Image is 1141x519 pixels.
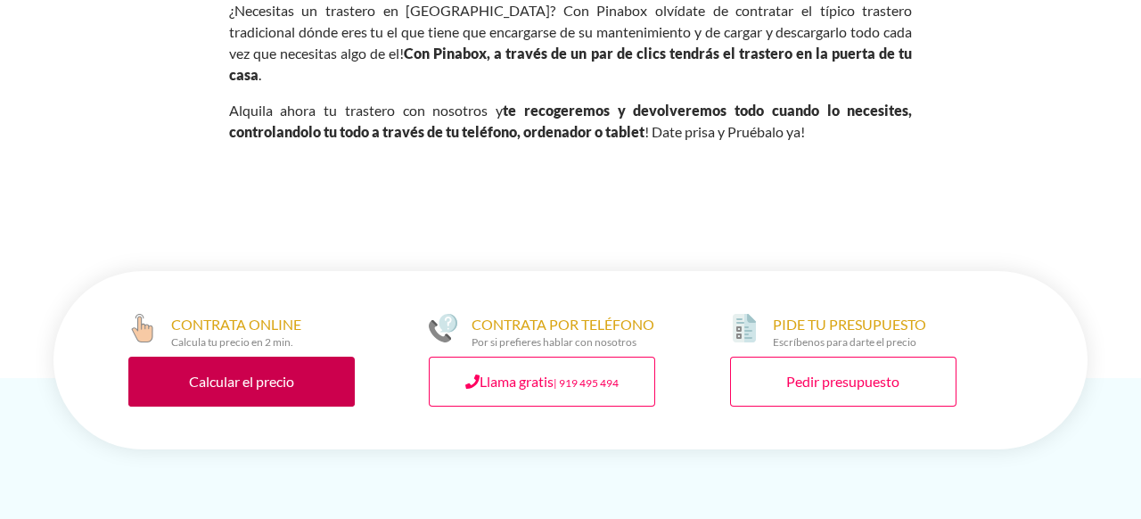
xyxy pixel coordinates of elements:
[730,357,956,407] a: Pedir presupuesto
[229,45,913,83] strong: Con Pinabox, a través de un par de clics tendrás el trastero en la puerta de tu casa
[171,335,301,350] div: Calcula tu precio en 2 min.
[128,357,355,407] a: Calcular el precio
[229,100,913,143] p: Alquila ahora tu trastero con nosotros y ! Date prisa y Pruébalo ya!
[773,335,926,350] div: Escríbenos para darte el precio
[554,376,619,390] small: | 919 495 494
[820,291,1141,519] iframe: Chat Widget
[472,314,654,350] div: CONTRATA POR TELÉFONO
[472,335,654,350] div: Por si prefieres hablar con nosotros
[229,102,913,140] strong: te recogeremos y devolveremos todo cuando lo necesites, controlandolo tu todo a través de tu telé...
[820,291,1141,519] div: Widget de chat
[171,314,301,350] div: CONTRATA ONLINE
[773,314,926,350] div: PIDE TU PRESUPUESTO
[429,357,655,407] a: Llama gratis| 919 495 494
